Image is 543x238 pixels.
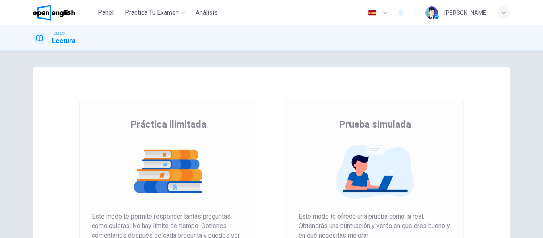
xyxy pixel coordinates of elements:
[339,118,411,131] span: Prueba simulada
[192,6,221,20] button: Análisis
[125,8,179,17] span: Practica tu examen
[367,10,377,16] img: es
[93,6,118,20] button: Panel
[196,8,218,17] span: Análisis
[33,5,75,21] img: OpenEnglish logo
[52,36,76,46] h1: Lectura
[33,5,93,21] a: OpenEnglish logo
[98,8,114,17] span: Panel
[52,31,65,36] span: TOEFL®
[130,118,206,131] span: Práctica ilimitada
[444,8,488,17] div: [PERSON_NAME]
[425,6,438,19] img: Profile picture
[122,6,189,20] button: Practica tu examen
